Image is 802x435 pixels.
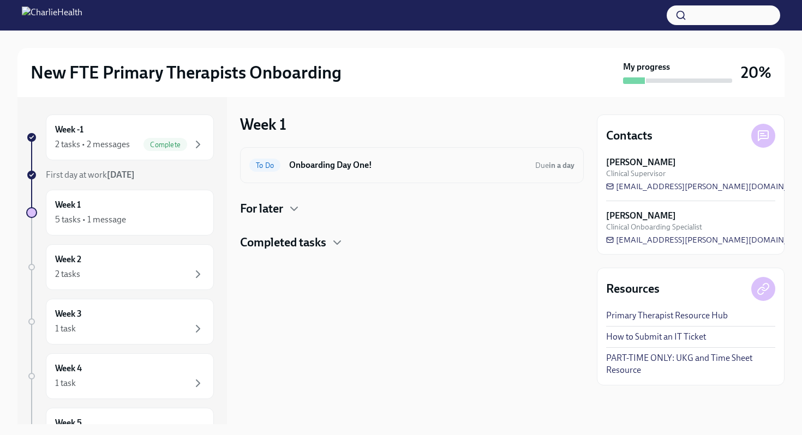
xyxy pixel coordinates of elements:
[55,308,82,320] h6: Week 3
[535,160,574,171] span: September 10th, 2025 10:00
[606,352,775,376] a: PART-TIME ONLY: UKG and Time Sheet Resource
[240,234,584,251] div: Completed tasks
[606,168,666,179] span: Clinical Supervisor
[55,138,130,150] div: 2 tasks • 2 messages
[107,170,135,180] strong: [DATE]
[26,353,214,399] a: Week 41 task
[606,156,676,168] strong: [PERSON_NAME]
[240,114,286,134] h3: Week 1
[26,244,214,290] a: Week 22 tasks
[240,234,326,251] h4: Completed tasks
[22,7,82,24] img: CharlieHealth
[623,61,670,73] strong: My progress
[741,63,771,82] h3: 20%
[55,323,76,335] div: 1 task
[26,114,214,160] a: Week -12 tasks • 2 messagesComplete
[31,62,342,83] h2: New FTE Primary Therapists Onboarding
[606,331,706,343] a: How to Submit an IT Ticket
[26,169,214,181] a: First day at work[DATE]
[606,310,728,322] a: Primary Therapist Resource Hub
[240,201,283,217] h4: For later
[55,124,83,136] h6: Week -1
[55,214,126,226] div: 5 tasks • 1 message
[55,268,80,280] div: 2 tasks
[606,222,702,232] span: Clinical Onboarding Specialist
[249,161,280,170] span: To Do
[606,281,660,297] h4: Resources
[143,141,187,149] span: Complete
[26,190,214,235] a: Week 15 tasks • 1 message
[55,253,81,265] h6: Week 2
[55,417,82,429] h6: Week 5
[46,170,135,180] span: First day at work
[240,201,584,217] div: For later
[549,161,574,170] strong: in a day
[535,161,574,170] span: Due
[26,299,214,345] a: Week 31 task
[55,199,81,211] h6: Week 1
[606,210,676,222] strong: [PERSON_NAME]
[55,362,82,374] h6: Week 4
[55,377,76,389] div: 1 task
[249,156,574,174] a: To DoOnboarding Day One!Duein a day
[289,159,526,171] h6: Onboarding Day One!
[606,128,653,144] h4: Contacts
